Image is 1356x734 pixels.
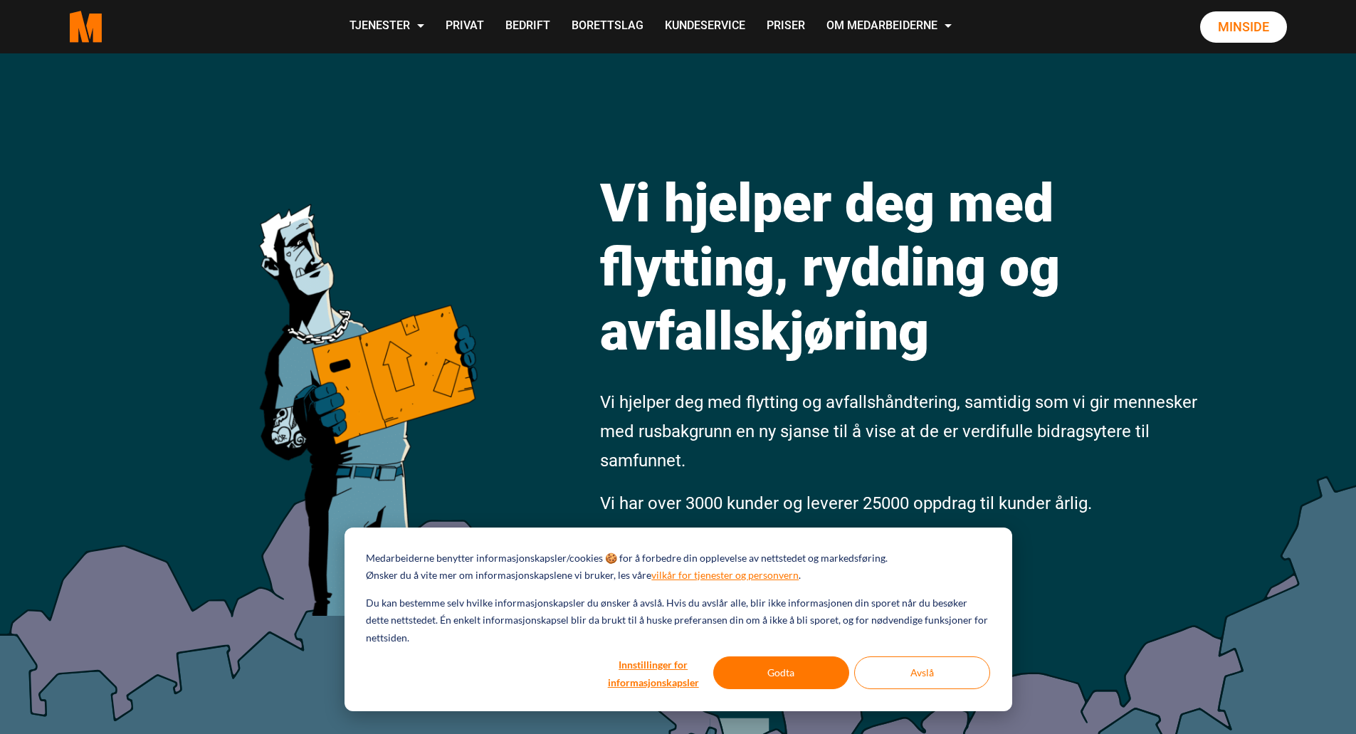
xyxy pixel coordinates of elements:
h1: Vi hjelper deg med flytting, rydding og avfallskjøring [600,171,1202,363]
a: Borettslag [561,1,654,52]
span: Vi har over 3000 kunder og leverer 25000 oppdrag til kunder årlig. [600,493,1092,513]
a: Bedrift [495,1,561,52]
p: Du kan bestemme selv hvilke informasjonskapsler du ønsker å avslå. Hvis du avslår alle, blir ikke... [366,594,989,647]
button: Avslå [854,656,990,689]
div: Cookie banner [345,528,1012,711]
p: Medarbeiderne benytter informasjonskapsler/cookies 🍪 for å forbedre din opplevelse av nettstedet ... [366,550,888,567]
a: Privat [435,1,495,52]
button: Godta [713,656,849,689]
p: Ønsker du å vite mer om informasjonskapslene vi bruker, les våre . [366,567,801,584]
span: Vi hjelper deg med flytting og avfallshåndtering, samtidig som vi gir mennesker med rusbakgrunn e... [600,392,1197,471]
a: vilkår for tjenester og personvern [651,567,799,584]
a: Priser [756,1,816,52]
button: Innstillinger for informasjonskapsler [599,656,708,689]
a: Om Medarbeiderne [816,1,962,52]
a: Kundeservice [654,1,756,52]
img: medarbeiderne man icon optimized [244,139,490,616]
a: Minside [1200,11,1287,43]
a: Tjenester [339,1,435,52]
